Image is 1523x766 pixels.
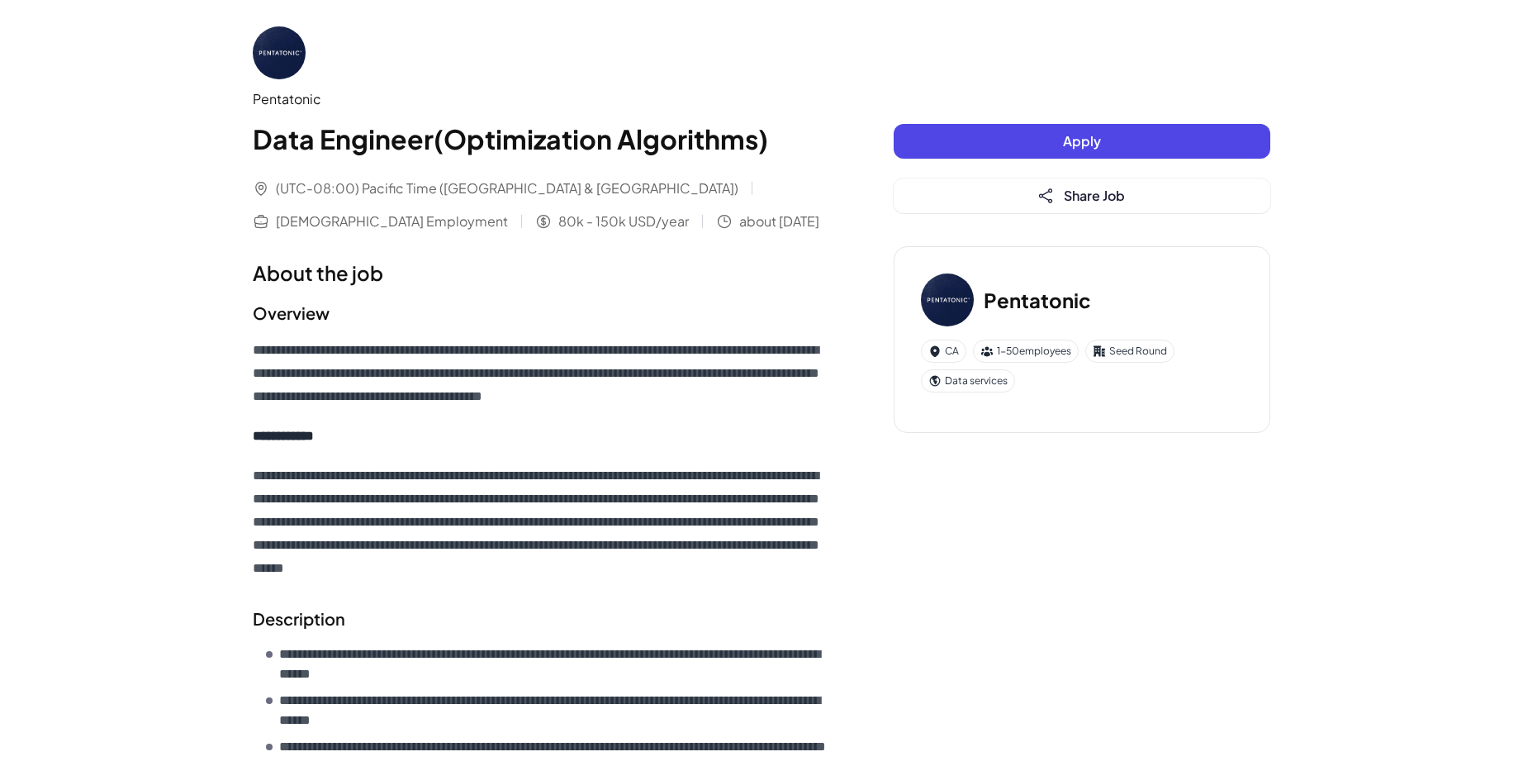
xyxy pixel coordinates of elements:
[253,301,828,326] h2: Overview
[253,26,306,79] img: Pe
[1085,340,1174,363] div: Seed Round
[253,89,828,109] div: Pentatonic
[276,178,738,198] span: (UTC-08:00) Pacific Time ([GEOGRAPHIC_DATA] & [GEOGRAPHIC_DATA])
[558,212,689,231] span: 80k - 150k USD/year
[984,285,1091,315] h3: Pentatonic
[921,340,966,363] div: CA
[894,124,1270,159] button: Apply
[894,178,1270,213] button: Share Job
[253,258,828,288] h1: About the job
[1063,132,1101,150] span: Apply
[253,607,828,631] h2: Description
[253,119,828,159] h1: Data Engineer(Optimization Algorithms)
[921,369,1015,393] div: Data services
[739,212,819,231] span: about [DATE]
[921,274,974,326] img: Pe
[1064,187,1125,204] span: Share Job
[973,340,1079,363] div: 1-50 employees
[276,212,508,231] span: [DEMOGRAPHIC_DATA] Employment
